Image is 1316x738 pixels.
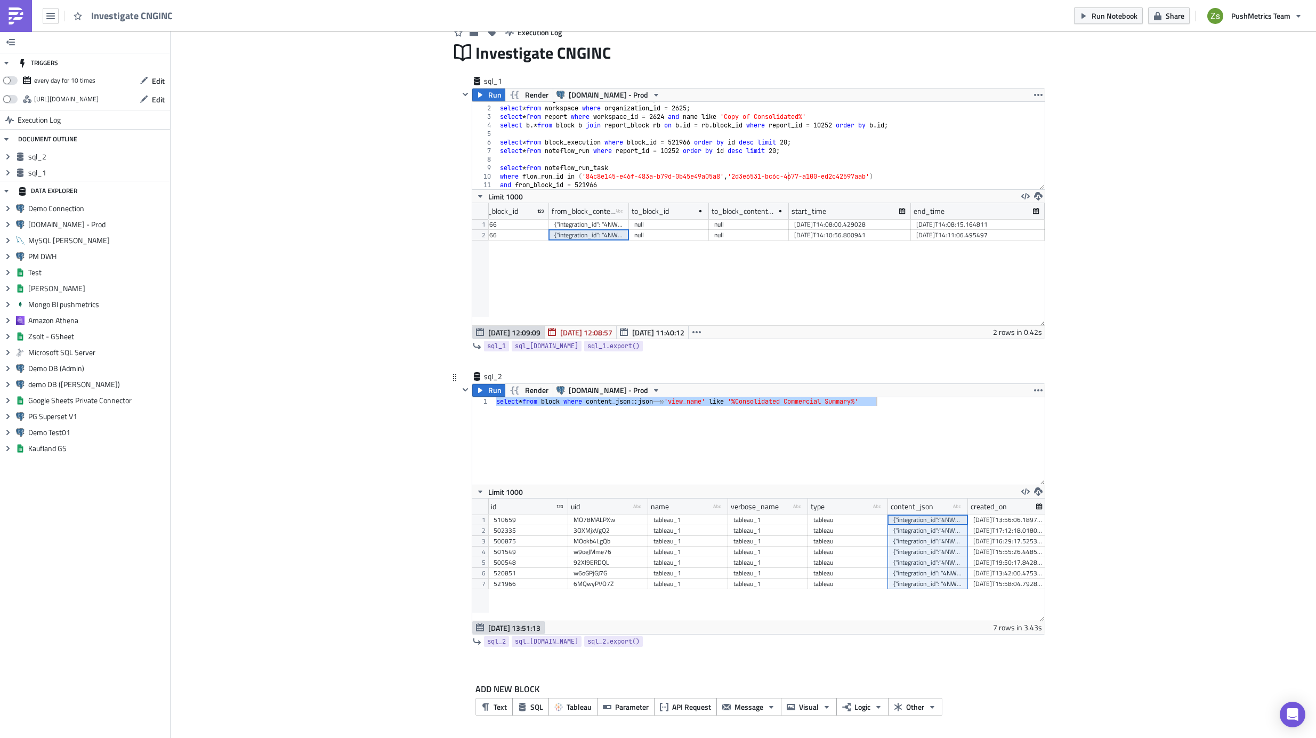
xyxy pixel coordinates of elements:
[488,89,502,101] span: Run
[484,341,509,351] a: sql_1
[836,698,889,716] button: Logic
[7,7,25,25] img: PushMetrics
[152,94,165,105] span: Edit
[716,698,781,716] button: Message
[734,701,763,712] span: Message
[512,698,549,716] button: SQL
[584,636,643,647] a: sql_2.export()
[781,698,837,716] button: Visual
[488,486,523,498] span: Limit 1000
[653,525,723,536] div: tableau_1
[1206,7,1224,25] img: Avatar
[587,636,640,647] span: sql_2.export()
[1166,10,1184,21] span: Share
[893,525,963,536] div: {"integration_id":"4NWDva26zw","workbook_id":"faa27fde-fc5b-4789-8fc7-ba43b3f90473","view_id":"38...
[634,230,704,240] div: null
[474,219,544,230] div: 521966
[712,203,777,219] div: to_block_content_json
[893,579,963,589] div: {"integration_id": "4NWDva26zw", "workbook_id": "faa27fde-fc5b-4789-8fc7-ba43b3f90473", "view_id"...
[472,104,498,113] div: 2
[574,557,643,568] div: 92Xl9ERDQL
[28,168,167,178] span: sql_1
[733,557,803,568] div: tableau_1
[616,326,689,339] button: [DATE] 11:40:12
[494,547,563,557] div: 501549
[914,203,944,219] div: end_time
[569,89,648,101] span: [DOMAIN_NAME] - Prod
[714,230,784,240] div: null
[488,191,523,202] span: Limit 1000
[1231,10,1290,21] span: PushMetrics Team
[733,547,803,557] div: tableau_1
[973,525,1043,536] div: [DATE]T17:12:18.018069
[597,698,655,716] button: Parameter
[653,557,723,568] div: tableau_1
[733,536,803,547] div: tableau_1
[1280,702,1305,727] div: Open Intercom Messenger
[971,499,1007,515] div: created_on
[472,113,498,121] div: 3
[916,219,1039,230] div: [DATE]T14:08:15.164811
[794,230,906,240] div: [DATE]T14:10:56.800941
[653,568,723,579] div: tableau_1
[488,622,540,633] span: [DATE] 13:51:13
[813,579,883,589] div: tableau
[813,557,883,568] div: tableau
[28,284,167,293] span: [PERSON_NAME]
[494,701,507,712] span: Text
[472,203,518,219] div: from_block_id
[584,341,643,351] a: sql_1.export()
[28,364,167,373] span: Demo DB (Admin)
[548,698,598,716] button: Tableau
[653,536,723,547] div: tableau_1
[973,579,1043,589] div: [DATE]T15:58:04.792877
[1074,7,1143,24] button: Run Notebook
[733,525,803,536] div: tableau_1
[472,172,498,181] div: 10
[34,73,95,89] div: every day for 10 times
[893,515,963,525] div: {"integration_id":"4NWDva26zw","workbook_id":"faa27fde-fc5b-4789-8fc7-ba43b3f90473","view_id":"38...
[567,701,592,712] span: Tableau
[472,130,498,138] div: 5
[28,444,167,453] span: Kaufland GS
[459,88,472,101] button: Hide content
[134,91,170,108] button: Edit
[512,636,582,647] a: sql_[DOMAIN_NAME]
[799,701,819,712] span: Visual
[475,41,612,65] span: Investigate CNGINC
[993,326,1042,339] div: 2 rows in 0.42s
[28,252,167,261] span: PM DWH
[487,636,506,647] span: sql_2
[484,76,527,86] span: sql_1
[18,53,58,73] div: TRIGGERS
[459,383,472,396] button: Hide content
[973,557,1043,568] div: [DATE]T19:50:17.842868
[475,683,1037,695] label: ADD NEW BLOCK
[28,236,167,245] span: MySQL [PERSON_NAME]
[472,397,494,406] div: 1
[472,384,505,397] button: Run
[18,110,61,130] span: Execution Log
[491,499,496,515] div: id
[794,219,906,230] div: [DATE]T14:08:00.429028
[654,698,717,716] button: API Request
[891,499,933,515] div: content_json
[813,547,883,557] div: tableau
[813,536,883,547] div: tableau
[653,579,723,589] div: tableau_1
[813,515,883,525] div: tableau
[574,536,643,547] div: MOokb4LgQb
[494,557,563,568] div: 500548
[518,27,562,38] span: Execution Log
[505,89,553,101] button: Render
[574,525,643,536] div: 3OXMjxVgQ2
[515,341,578,351] span: sql_[DOMAIN_NAME]
[1092,10,1137,21] span: Run Notebook
[494,568,563,579] div: 520851
[893,536,963,547] div: {"integration_id":"4NWDva26zw","workbook_id":"faa27fde-fc5b-4789-8fc7-ba43b3f90473","view_id":"38...
[733,515,803,525] div: tableau_1
[515,636,578,647] span: sql_[DOMAIN_NAME]
[893,557,963,568] div: {"integration_id":"4NWDva26zw","workbook_id":"faa27fde-fc5b-4789-8fc7-ba43b3f90473","view_id":"38...
[792,203,826,219] div: start_time
[484,636,509,647] a: sql_2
